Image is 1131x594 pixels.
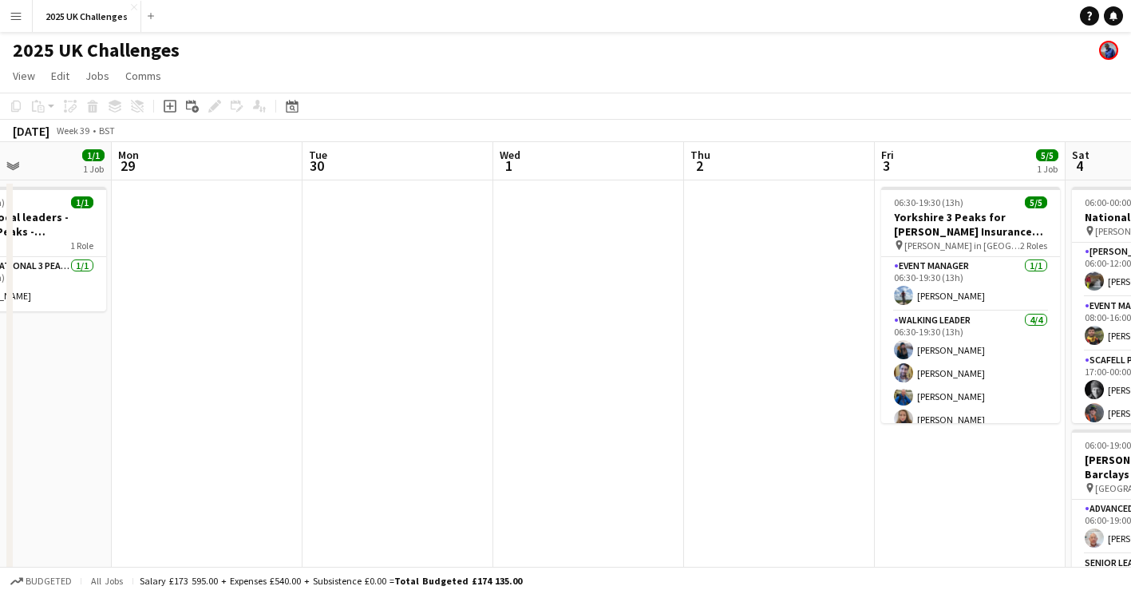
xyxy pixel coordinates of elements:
span: 06:30-19:30 (13h) [894,196,963,208]
app-card-role: Event Manager1/106:30-19:30 (13h)[PERSON_NAME] [881,257,1060,311]
span: Sat [1072,148,1089,162]
span: Edit [51,69,69,83]
div: BST [99,125,115,137]
a: View [6,65,42,86]
span: 4 [1070,156,1089,175]
app-user-avatar: Andy Baker [1099,41,1118,60]
span: 1/1 [71,196,93,208]
span: Week 39 [53,125,93,137]
div: Salary £173 595.00 + Expenses £540.00 + Subsistence £0.00 = [140,575,522,587]
span: 1 [497,156,520,175]
span: 1 Role [70,240,93,251]
span: 2 Roles [1020,240,1047,251]
div: 1 Job [83,163,104,175]
div: 1 Job [1037,163,1058,175]
app-card-role: Walking Leader4/406:30-19:30 (13h)[PERSON_NAME][PERSON_NAME][PERSON_NAME][PERSON_NAME] [881,311,1060,435]
h1: 2025 UK Challenges [13,38,180,62]
span: 5/5 [1036,149,1058,161]
a: Comms [119,65,168,86]
span: Mon [118,148,139,162]
h3: Yorkshire 3 Peaks for [PERSON_NAME] Insurance Group [881,210,1060,239]
div: [DATE] [13,123,49,139]
a: Edit [45,65,76,86]
span: 2 [688,156,710,175]
span: Thu [690,148,710,162]
span: [PERSON_NAME] in [GEOGRAPHIC_DATA] [904,240,1020,251]
button: Budgeted [8,572,74,590]
app-job-card: 06:30-19:30 (13h)5/5Yorkshire 3 Peaks for [PERSON_NAME] Insurance Group [PERSON_NAME] in [GEOGRAP... [881,187,1060,423]
span: View [13,69,35,83]
span: 1/1 [82,149,105,161]
button: 2025 UK Challenges [33,1,141,32]
span: Jobs [85,69,109,83]
span: Fri [881,148,894,162]
span: Tue [309,148,327,162]
span: Wed [500,148,520,162]
span: Comms [125,69,161,83]
span: All jobs [88,575,126,587]
span: 30 [306,156,327,175]
a: Jobs [79,65,116,86]
span: 5/5 [1025,196,1047,208]
span: Total Budgeted £174 135.00 [394,575,522,587]
span: 3 [879,156,894,175]
span: 29 [116,156,139,175]
span: Budgeted [26,576,72,587]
